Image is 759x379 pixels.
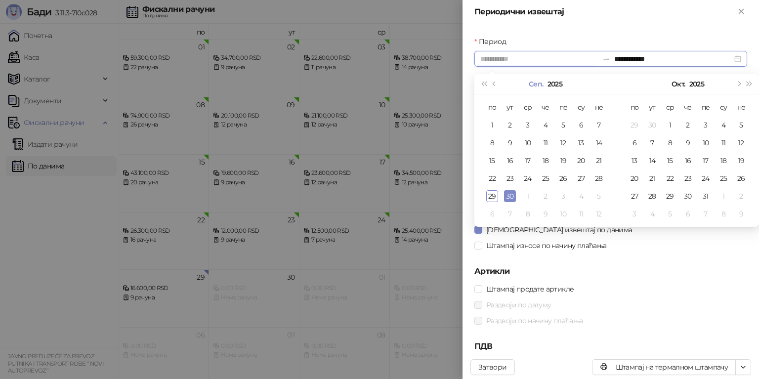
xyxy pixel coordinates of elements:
[482,284,578,295] span: Штампај продате артикле
[697,98,715,116] th: пе
[474,36,512,47] label: Период
[629,119,640,131] div: 29
[480,53,598,64] input: Период
[501,152,519,169] td: 2025-09-16
[629,155,640,167] div: 13
[501,98,519,116] th: ут
[537,187,554,205] td: 2025-10-02
[519,134,537,152] td: 2025-09-10
[715,205,732,223] td: 2025-11-08
[679,169,697,187] td: 2025-10-23
[735,119,747,131] div: 5
[717,208,729,220] div: 8
[557,172,569,184] div: 26
[537,134,554,152] td: 2025-09-11
[732,116,750,134] td: 2025-10-05
[522,155,534,167] div: 17
[572,187,590,205] td: 2025-10-04
[643,187,661,205] td: 2025-10-28
[483,169,501,187] td: 2025-09-22
[537,169,554,187] td: 2025-09-25
[715,134,732,152] td: 2025-10-11
[646,190,658,202] div: 28
[522,137,534,149] div: 10
[661,169,679,187] td: 2025-10-22
[474,340,747,352] h5: ПДВ
[519,205,537,223] td: 2025-10-08
[593,190,605,202] div: 5
[504,137,516,149] div: 9
[629,190,640,202] div: 27
[700,155,712,167] div: 17
[717,172,729,184] div: 25
[489,74,500,94] button: Претходни месец (PageUp)
[590,98,608,116] th: не
[554,98,572,116] th: пе
[575,137,587,149] div: 13
[646,172,658,184] div: 21
[661,134,679,152] td: 2025-10-08
[735,6,747,18] button: Close
[646,137,658,149] div: 7
[522,172,534,184] div: 24
[679,205,697,223] td: 2025-11-06
[626,187,643,205] td: 2025-10-27
[554,116,572,134] td: 2025-09-05
[575,190,587,202] div: 4
[735,137,747,149] div: 12
[537,205,554,223] td: 2025-10-09
[482,224,636,235] span: [DEMOGRAPHIC_DATA] извештај по данима
[522,190,534,202] div: 1
[482,299,555,310] span: Раздвоји по датуму
[732,187,750,205] td: 2025-11-02
[557,155,569,167] div: 19
[554,169,572,187] td: 2025-09-26
[592,359,736,375] button: Штампај на термалном штампачу
[697,134,715,152] td: 2025-10-10
[715,169,732,187] td: 2025-10-25
[501,116,519,134] td: 2025-09-02
[715,152,732,169] td: 2025-10-18
[732,169,750,187] td: 2025-10-26
[732,152,750,169] td: 2025-10-19
[486,137,498,149] div: 8
[700,190,712,202] div: 31
[537,152,554,169] td: 2025-09-18
[643,98,661,116] th: ут
[593,172,605,184] div: 28
[664,137,676,149] div: 8
[554,187,572,205] td: 2025-10-03
[732,134,750,152] td: 2025-10-12
[483,116,501,134] td: 2025-09-01
[682,137,694,149] div: 9
[697,187,715,205] td: 2025-10-31
[483,134,501,152] td: 2025-09-08
[626,134,643,152] td: 2025-10-06
[529,74,543,94] button: Изабери месец
[672,74,685,94] button: Изабери месец
[590,205,608,223] td: 2025-10-12
[486,155,498,167] div: 15
[679,98,697,116] th: че
[661,152,679,169] td: 2025-10-15
[732,98,750,116] th: не
[715,116,732,134] td: 2025-10-04
[717,119,729,131] div: 4
[572,98,590,116] th: су
[593,155,605,167] div: 21
[744,74,755,94] button: Следећа година (Control + right)
[519,187,537,205] td: 2025-10-01
[733,74,744,94] button: Следећи месец (PageDown)
[575,172,587,184] div: 27
[501,187,519,205] td: 2025-09-30
[717,155,729,167] div: 18
[474,6,735,18] div: Периодични извештај
[572,134,590,152] td: 2025-09-13
[540,119,551,131] div: 4
[483,98,501,116] th: по
[626,169,643,187] td: 2025-10-20
[661,187,679,205] td: 2025-10-29
[643,116,661,134] td: 2025-09-30
[735,190,747,202] div: 2
[602,55,610,63] span: swap-right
